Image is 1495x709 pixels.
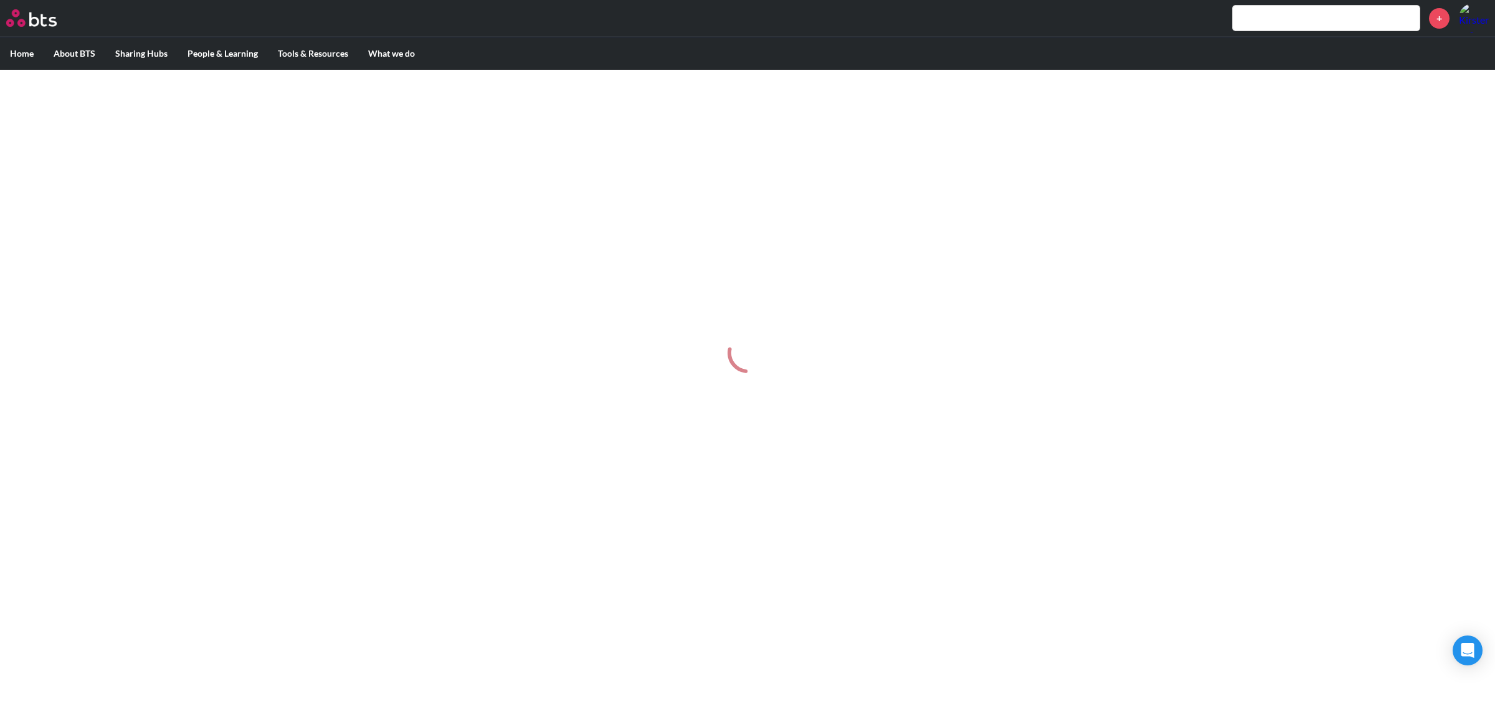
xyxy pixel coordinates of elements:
[358,37,425,70] label: What we do
[44,37,105,70] label: About BTS
[6,9,57,27] img: BTS Logo
[1453,635,1483,665] div: Open Intercom Messenger
[1459,3,1489,33] img: Kirsten See
[105,37,178,70] label: Sharing Hubs
[1459,3,1489,33] a: Profile
[178,37,268,70] label: People & Learning
[6,9,80,27] a: Go home
[268,37,358,70] label: Tools & Resources
[1429,8,1450,29] a: +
